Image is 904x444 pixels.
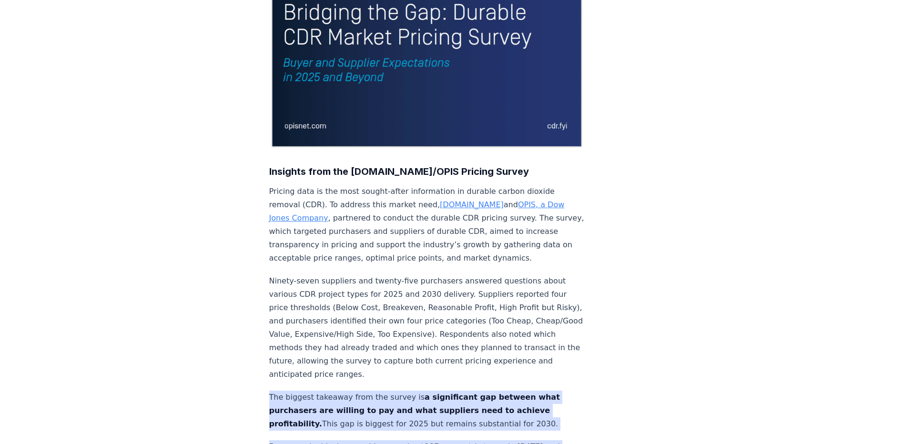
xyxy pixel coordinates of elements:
strong: Insights from the [DOMAIN_NAME]/OPIS Pricing Survey [269,166,529,177]
strong: a significant gap between what purchasers are willing to pay and what suppliers need to achieve p... [269,393,560,428]
p: The biggest takeaway from the survey is This gap is biggest for 2025 but remains substantial for ... [269,391,585,431]
p: Ninety-seven suppliers and twenty-five purchasers answered questions about various CDR project ty... [269,274,585,381]
p: Pricing data is the most sought-after information in durable carbon dioxide removal (CDR). To add... [269,185,585,265]
a: [DOMAIN_NAME] [440,200,504,209]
